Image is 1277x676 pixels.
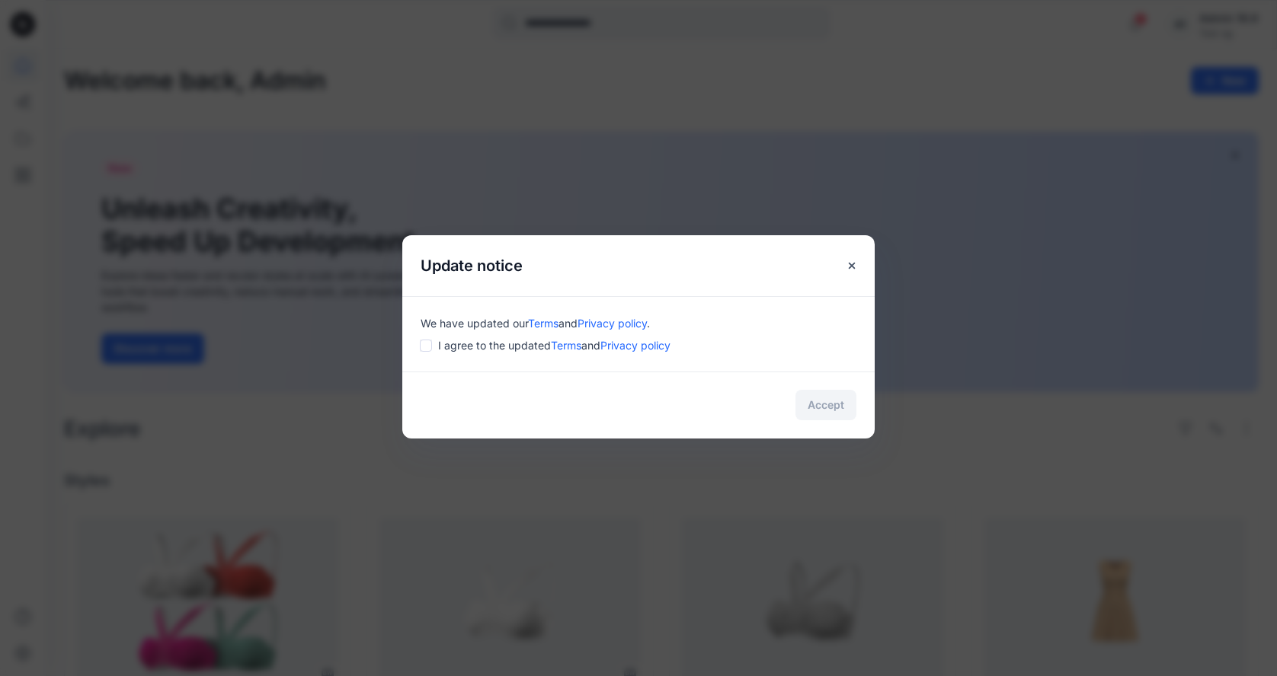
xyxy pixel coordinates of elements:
[402,235,541,296] h5: Update notice
[438,337,671,353] span: I agree to the updated
[558,317,578,330] span: and
[600,339,671,352] a: Privacy policy
[528,317,558,330] a: Terms
[421,315,856,331] div: We have updated our .
[838,252,866,279] button: Close
[551,339,581,352] a: Terms
[578,317,647,330] a: Privacy policy
[581,339,600,352] span: and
